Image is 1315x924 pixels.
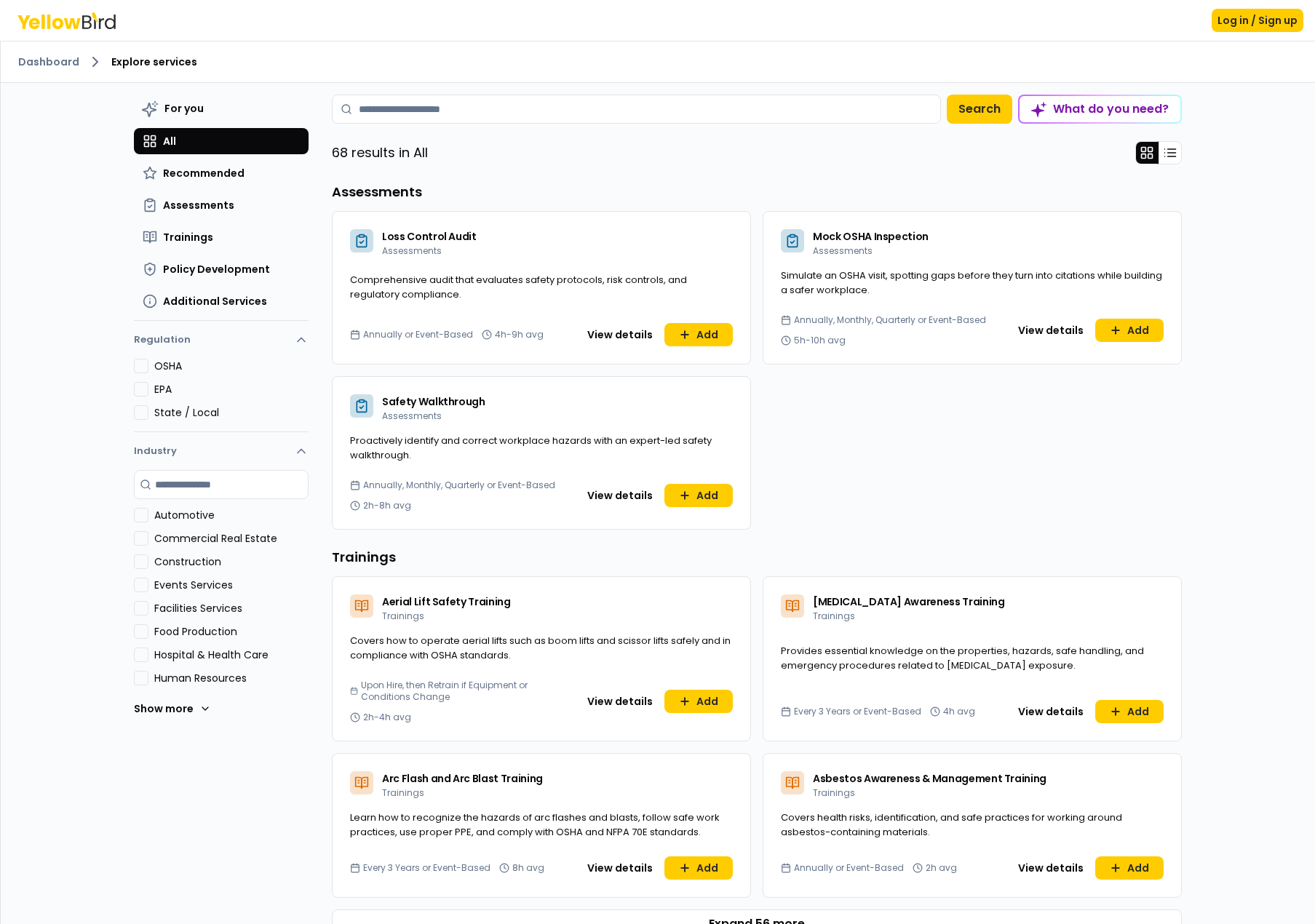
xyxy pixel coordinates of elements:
[495,329,544,340] span: 4h-9h avg
[134,192,309,218] button: Assessments
[154,578,309,592] label: Events Services
[163,166,245,180] span: Recommended
[382,610,424,622] span: Trainings
[363,500,411,511] span: 2h-8h avg
[134,470,309,735] div: Industry
[164,101,204,116] span: For you
[1095,700,1164,723] button: Add
[163,230,213,244] span: Trainings
[1095,319,1164,342] button: Add
[794,335,846,346] span: 5h-10h avg
[794,862,904,874] span: Annually or Event-Based
[18,55,79,69] a: Dashboard
[154,671,309,685] label: Human Resources
[163,262,270,276] span: Policy Development
[18,53,1298,71] nav: breadcrumb
[363,712,411,723] span: 2h-4h avg
[1212,9,1303,32] button: Log in / Sign up
[134,288,309,314] button: Additional Services
[664,690,733,713] button: Add
[1018,95,1182,124] button: What do you need?
[664,323,733,346] button: Add
[382,594,511,609] span: Aerial Lift Safety Training
[1020,96,1180,122] div: What do you need?
[813,244,873,257] span: Assessments
[163,134,176,148] span: All
[1009,856,1092,880] button: View details
[382,771,543,786] span: Arc Flash and Arc Blast Training
[947,95,1012,124] button: Search
[350,434,712,462] span: Proactively identify and correct workplace hazards with an expert-led safety walkthrough.
[943,706,975,717] span: 4h avg
[781,644,1144,672] span: Provides essential knowledge on the properties, hazards, safe handling, and emergency procedures ...
[134,95,309,122] button: For you
[163,294,267,308] span: Additional Services
[813,594,1004,609] span: [MEDICAL_DATA] Awareness Training
[154,405,309,420] label: State / Local
[154,508,309,522] label: Automotive
[813,786,855,799] span: Trainings
[664,856,733,880] button: Add
[154,648,309,662] label: Hospital & Health Care
[363,862,490,874] span: Every 3 Years or Event-Based
[134,256,309,282] button: Policy Development
[382,786,424,799] span: Trainings
[134,327,309,359] button: Regulation
[579,856,662,880] button: View details
[154,531,309,546] label: Commercial Real Estate
[1095,856,1164,880] button: Add
[332,547,1182,567] h3: Trainings
[134,160,309,186] button: Recommended
[926,862,957,874] span: 2h avg
[1009,319,1092,342] button: View details
[781,811,1122,839] span: Covers health risks, identification, and safe practices for working around asbestos-containing ma...
[382,244,442,257] span: Assessments
[813,771,1046,786] span: Asbestos Awareness & Management Training
[579,690,662,713] button: View details
[350,634,731,662] span: Covers how to operate aerial lifts such as boom lifts and scissor lifts safely and in compliance ...
[163,198,234,212] span: Assessments
[332,182,1182,202] h3: Assessments
[382,394,485,409] span: Safety Walkthrough
[363,479,555,491] span: Annually, Monthly, Quarterly or Event-Based
[813,610,855,622] span: Trainings
[154,359,309,373] label: OSHA
[154,382,309,397] label: EPA
[813,229,929,244] span: Mock OSHA Inspection
[579,323,662,346] button: View details
[361,680,573,703] span: Upon Hire, then Retrain if Equipment or Conditions Change
[579,484,662,507] button: View details
[350,273,687,301] span: Comprehensive audit that evaluates safety protocols, risk controls, and regulatory compliance.
[512,862,544,874] span: 8h avg
[111,55,197,69] span: Explore services
[1009,700,1092,723] button: View details
[382,229,477,244] span: Loss Control Audit
[134,224,309,250] button: Trainings
[154,601,309,616] label: Facilities Services
[134,694,211,723] button: Show more
[134,128,309,154] button: All
[134,359,309,431] div: Regulation
[332,143,428,163] p: 68 results in All
[794,706,921,717] span: Every 3 Years or Event-Based
[154,624,309,639] label: Food Production
[363,329,473,340] span: Annually or Event-Based
[350,811,720,839] span: Learn how to recognize the hazards of arc flashes and blasts, follow safe work practices, use pro...
[794,314,986,326] span: Annually, Monthly, Quarterly or Event-Based
[154,554,309,569] label: Construction
[134,432,309,470] button: Industry
[382,410,442,422] span: Assessments
[781,268,1162,297] span: Simulate an OSHA visit, spotting gaps before they turn into citations while building a safer work...
[664,484,733,507] button: Add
